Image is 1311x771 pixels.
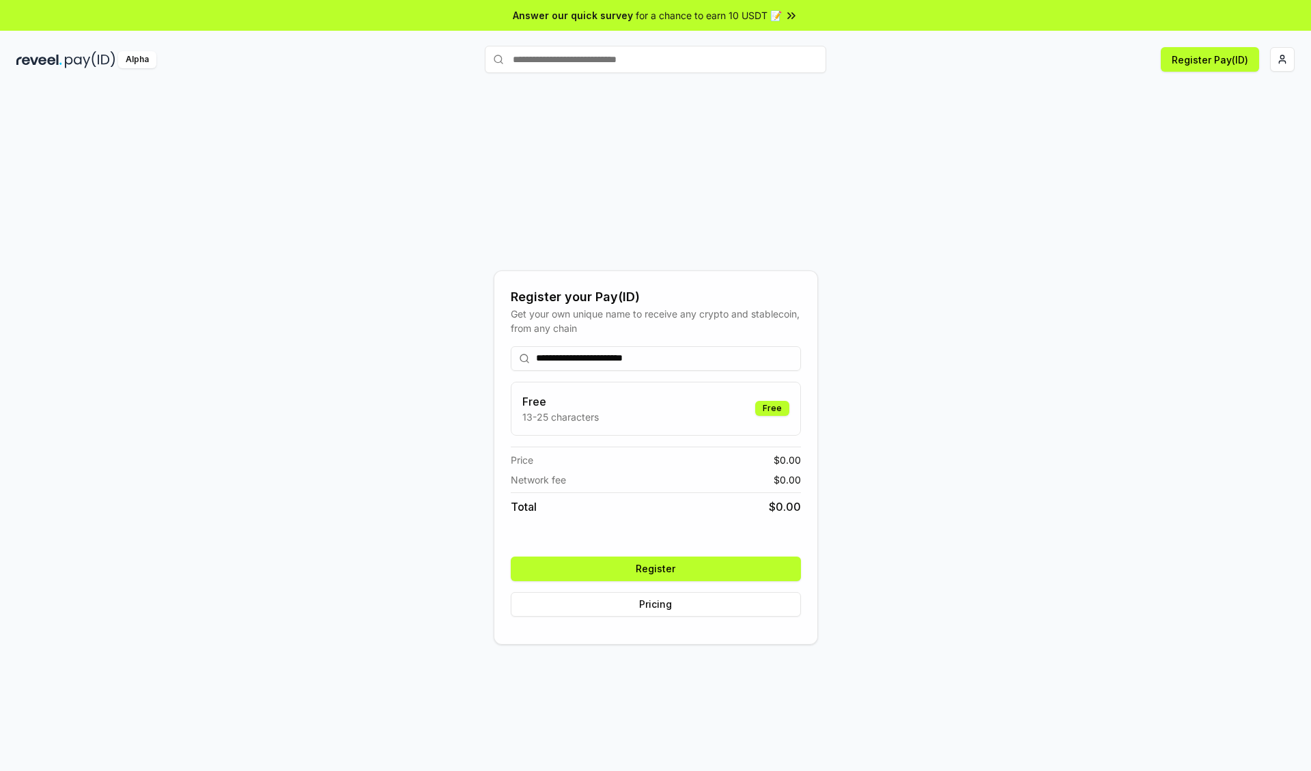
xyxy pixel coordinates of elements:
[522,393,599,410] h3: Free
[511,307,801,335] div: Get your own unique name to receive any crypto and stablecoin, from any chain
[774,473,801,487] span: $ 0.00
[511,288,801,307] div: Register your Pay(ID)
[511,557,801,581] button: Register
[522,410,599,424] p: 13-25 characters
[636,8,782,23] span: for a chance to earn 10 USDT 📝
[755,401,789,416] div: Free
[1161,47,1259,72] button: Register Pay(ID)
[511,499,537,515] span: Total
[513,8,633,23] span: Answer our quick survey
[511,592,801,617] button: Pricing
[118,51,156,68] div: Alpha
[774,453,801,467] span: $ 0.00
[16,51,62,68] img: reveel_dark
[65,51,115,68] img: pay_id
[769,499,801,515] span: $ 0.00
[511,453,533,467] span: Price
[511,473,566,487] span: Network fee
